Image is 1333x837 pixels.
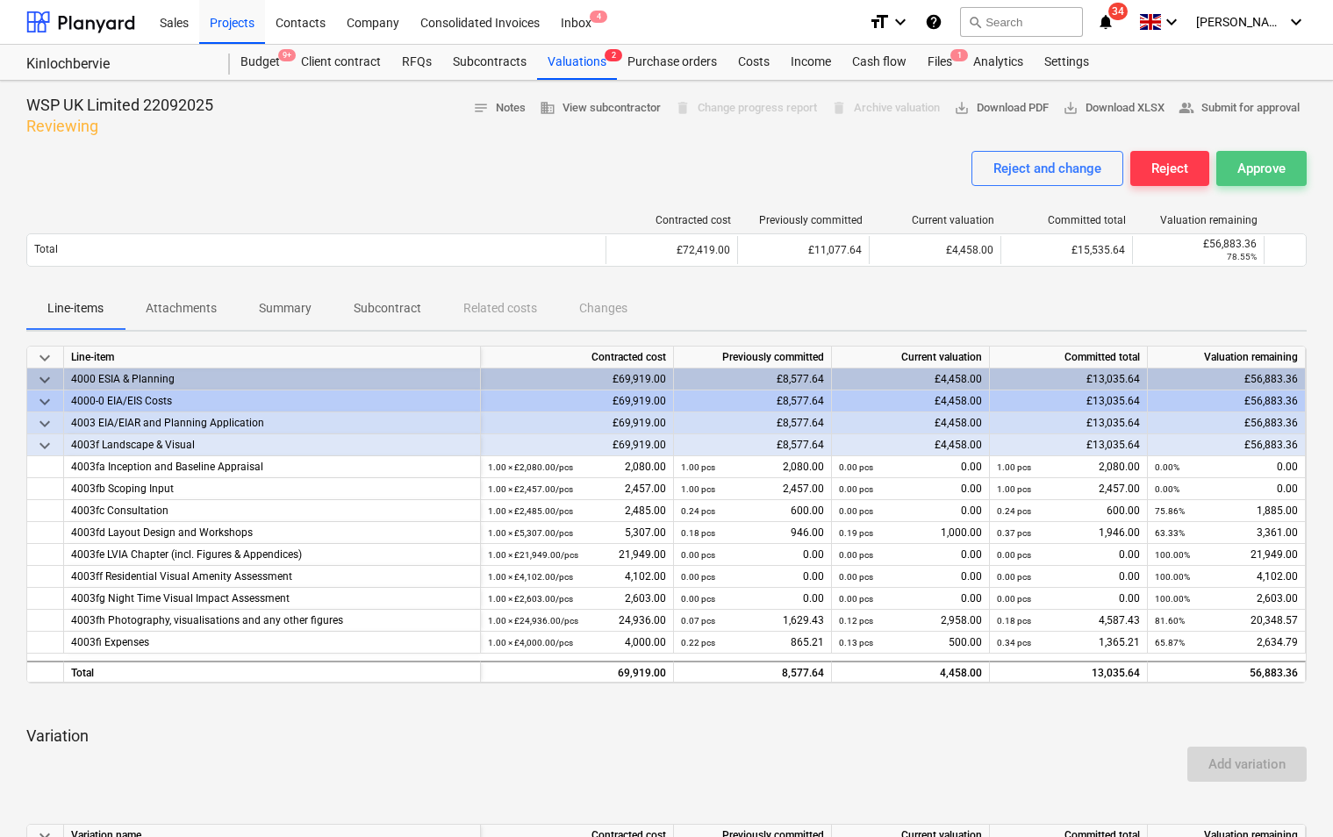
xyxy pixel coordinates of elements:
div: £13,035.64 [990,434,1148,456]
div: 24,936.00 [488,610,666,632]
div: 4003fc Consultation [71,500,473,522]
div: £56,883.36 [1148,434,1306,456]
div: 4003 EIA/EIAR and Planning Application [71,412,473,434]
div: Current valuation [877,214,994,226]
div: 5,307.00 [488,522,666,544]
i: keyboard_arrow_down [890,11,911,32]
div: 1,629.43 [681,610,824,632]
a: Costs [727,45,780,80]
small: 1.00 × £24,936.00 / pcs [488,616,578,626]
small: 78.55% [1227,252,1257,261]
small: 0.00 pcs [997,550,1031,560]
span: 34 [1108,3,1128,20]
div: £8,577.64 [674,390,832,412]
a: Budget9+ [230,45,290,80]
small: 0.00 pcs [681,594,715,604]
a: Client contract [290,45,391,80]
span: keyboard_arrow_down [34,435,55,456]
a: RFQs [391,45,442,80]
button: Approve [1216,151,1307,186]
div: 0.00 [1155,478,1298,500]
small: 1.00 pcs [681,484,715,494]
div: Contracted cost [613,214,731,226]
small: 0.18 pcs [681,528,715,538]
div: 21,949.00 [488,544,666,566]
div: 865.21 [681,632,824,654]
div: 946.00 [681,522,824,544]
a: Valuations2 [537,45,617,80]
span: keyboard_arrow_down [34,413,55,434]
div: £8,577.64 [674,434,832,456]
div: 0.00 [997,588,1140,610]
div: £56,883.36 [1148,412,1306,434]
div: 4003fe LVIA Chapter (incl. Figures & Appendices) [71,544,473,566]
p: Subcontract [354,299,421,318]
small: 0.00 pcs [839,506,873,516]
div: £56,883.36 [1148,368,1306,390]
iframe: Chat Widget [1245,753,1333,837]
div: Contracted cost [481,347,674,368]
small: 63.33% [1155,528,1185,538]
span: Download PDF [954,98,1049,118]
small: 0.00% [1155,462,1179,472]
span: save_alt [1063,100,1079,116]
span: save_alt [954,100,970,116]
small: 100.00% [1155,572,1190,582]
div: 600.00 [997,500,1140,522]
button: Download PDF [947,95,1056,122]
button: Reject [1130,151,1209,186]
div: 21,949.00 [1155,544,1298,566]
div: Valuation remaining [1148,347,1306,368]
div: 69,919.00 [488,662,666,684]
small: 0.37 pcs [997,528,1031,538]
button: View subcontractor [533,95,668,122]
span: 4 [590,11,607,23]
div: 2,603.00 [488,588,666,610]
div: £56,883.36 [1148,390,1306,412]
div: £11,077.64 [737,236,869,264]
small: 0.00 pcs [681,572,715,582]
small: 0.00 pcs [839,594,873,604]
a: Income [780,45,842,80]
a: Subcontracts [442,45,537,80]
div: 1,365.21 [997,632,1140,654]
div: 2,634.79 [1155,632,1298,654]
div: Budget [230,45,290,80]
small: 0.18 pcs [997,616,1031,626]
small: 0.00 pcs [839,572,873,582]
a: Cash flow [842,45,917,80]
div: 1,885.00 [1155,500,1298,522]
div: 4003fi Expenses [71,632,473,654]
div: Total [64,661,481,683]
div: 2,457.00 [681,478,824,500]
div: 0.00 [681,588,824,610]
div: 0.00 [839,500,982,522]
div: Committed total [990,347,1148,368]
p: Reviewing [26,116,213,137]
small: 1.00 × £21,949.00 / pcs [488,550,578,560]
div: Line-item [64,347,481,368]
div: £4,458.00 [832,412,990,434]
span: View subcontractor [540,98,661,118]
div: £72,419.00 [606,236,737,264]
small: 81.60% [1155,616,1185,626]
button: Reject and change [971,151,1123,186]
small: 0.19 pcs [839,528,873,538]
small: 0.24 pcs [997,506,1031,516]
p: WSP UK Limited 22092025 [26,95,213,116]
span: keyboard_arrow_down [34,391,55,412]
a: Analytics [963,45,1034,80]
small: 1.00 × £4,000.00 / pcs [488,638,573,647]
p: Attachments [146,299,217,318]
span: 2 [605,49,622,61]
div: £13,035.64 [990,412,1148,434]
small: 0.00 pcs [997,594,1031,604]
div: 2,603.00 [1155,588,1298,610]
div: £56,883.36 [1140,238,1257,250]
div: 4003fb Scoping Input [71,478,473,500]
div: Settings [1034,45,1100,80]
